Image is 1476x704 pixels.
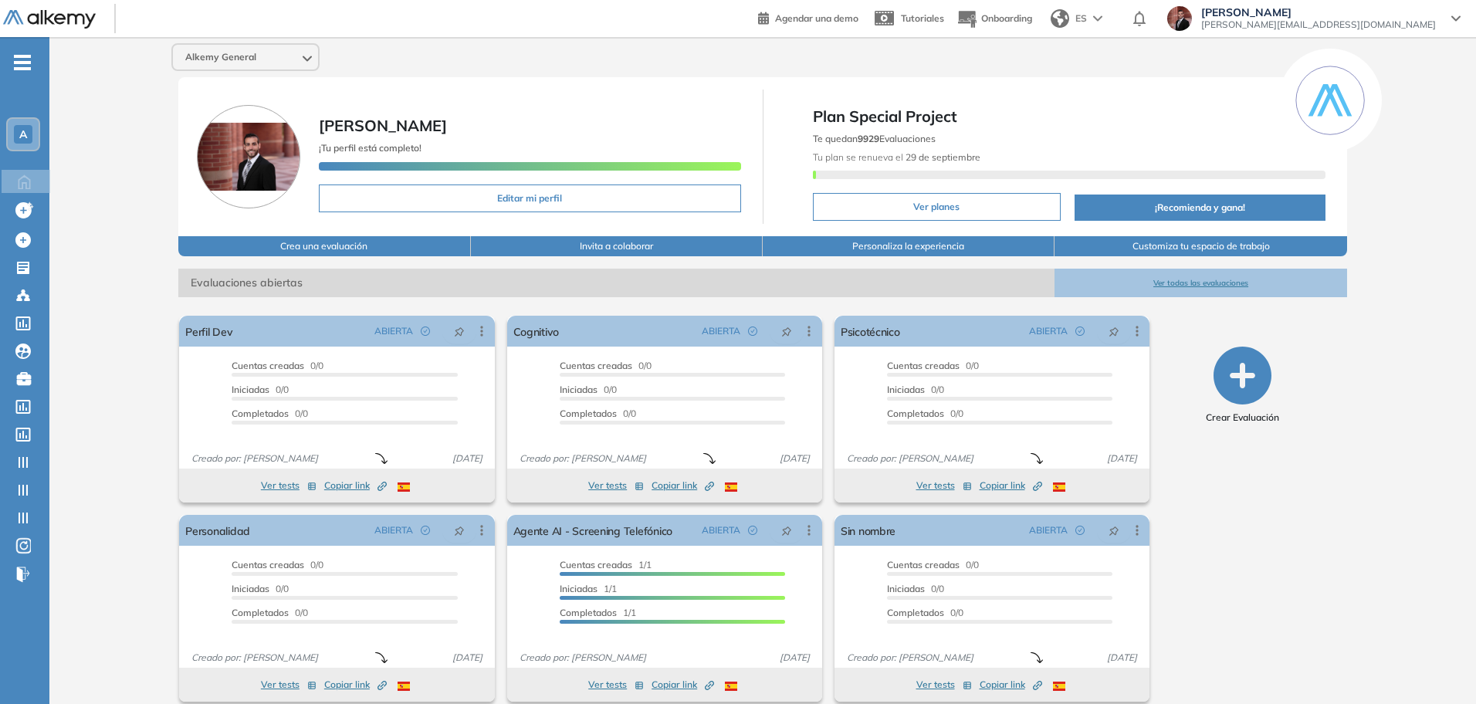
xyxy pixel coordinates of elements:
[421,526,430,535] span: check-circle
[841,651,980,665] span: Creado por: [PERSON_NAME]
[841,452,980,465] span: Creado por: [PERSON_NAME]
[887,607,944,618] span: Completados
[14,61,31,64] i: -
[1101,651,1143,665] span: [DATE]
[652,675,714,694] button: Copiar link
[1029,324,1068,338] span: ABIERTA
[1053,682,1065,691] img: ESP
[560,408,617,419] span: Completados
[185,515,250,546] a: Personalidad
[1097,518,1131,543] button: pushpin
[813,151,980,163] span: Tu plan se renueva el
[421,327,430,336] span: check-circle
[652,479,714,492] span: Copiar link
[748,526,757,535] span: check-circle
[1075,327,1085,336] span: check-circle
[901,12,944,24] span: Tutoriales
[887,360,979,371] span: 0/0
[903,151,980,163] b: 29 de septiembre
[560,559,632,570] span: Cuentas creadas
[560,607,636,618] span: 1/1
[560,360,632,371] span: Cuentas creadas
[446,651,489,665] span: [DATE]
[232,583,269,594] span: Iniciadas
[702,523,740,537] span: ABIERTA
[19,128,27,140] span: A
[887,583,944,594] span: 0/0
[261,476,317,495] button: Ver tests
[956,2,1032,36] button: Onboarding
[1201,19,1436,31] span: [PERSON_NAME][EMAIL_ADDRESS][DOMAIN_NAME]
[980,476,1042,495] button: Copiar link
[319,184,740,212] button: Editar mi perfil
[813,193,1061,221] button: Ver planes
[813,105,1325,128] span: Plan Special Project
[1075,12,1087,25] span: ES
[1097,319,1131,344] button: pushpin
[887,384,944,395] span: 0/0
[980,479,1042,492] span: Copiar link
[774,651,816,665] span: [DATE]
[374,523,413,537] span: ABIERTA
[1055,269,1346,297] button: Ver todas las evaluaciones
[725,482,737,492] img: ESP
[232,607,308,618] span: 0/0
[324,678,387,692] span: Copiar link
[185,51,256,63] span: Alkemy General
[652,678,714,692] span: Copiar link
[588,476,644,495] button: Ver tests
[513,515,673,546] a: Agente AI - Screening Telefónico
[916,675,972,694] button: Ver tests
[398,682,410,691] img: ESP
[560,408,636,419] span: 0/0
[178,236,470,256] button: Crea una evaluación
[232,559,304,570] span: Cuentas creadas
[232,384,289,395] span: 0/0
[324,476,387,495] button: Copiar link
[560,583,598,594] span: Iniciadas
[702,324,740,338] span: ABIERTA
[178,269,1055,297] span: Evaluaciones abiertas
[232,559,323,570] span: 0/0
[887,607,963,618] span: 0/0
[981,12,1032,24] span: Onboarding
[232,360,304,371] span: Cuentas creadas
[1206,411,1279,425] span: Crear Evaluación
[513,316,560,347] a: Cognitivo
[1109,524,1119,536] span: pushpin
[1201,6,1436,19] span: [PERSON_NAME]
[887,559,960,570] span: Cuentas creadas
[887,559,979,570] span: 0/0
[232,408,308,419] span: 0/0
[813,133,936,144] span: Te quedan Evaluaciones
[560,360,652,371] span: 0/0
[185,316,232,347] a: Perfil Dev
[324,479,387,492] span: Copiar link
[232,360,323,371] span: 0/0
[560,607,617,618] span: Completados
[725,682,737,691] img: ESP
[887,408,944,419] span: Completados
[324,675,387,694] button: Copiar link
[758,8,858,26] a: Agendar una demo
[513,651,652,665] span: Creado por: [PERSON_NAME]
[1093,15,1102,22] img: arrow
[1075,526,1085,535] span: check-circle
[916,476,972,495] button: Ver tests
[1055,236,1346,256] button: Customiza tu espacio de trabajo
[652,476,714,495] button: Copiar link
[319,142,421,154] span: ¡Tu perfil está completo!
[398,482,410,492] img: ESP
[841,515,895,546] a: Sin nombre
[3,10,96,29] img: Logo
[185,452,324,465] span: Creado por: [PERSON_NAME]
[197,105,300,208] img: Foto de perfil
[748,327,757,336] span: check-circle
[841,316,900,347] a: Psicotécnico
[887,408,963,419] span: 0/0
[1206,347,1279,425] button: Crear Evaluación
[185,651,324,665] span: Creado por: [PERSON_NAME]
[763,236,1055,256] button: Personaliza la experiencia
[513,452,652,465] span: Creado por: [PERSON_NAME]
[775,12,858,24] span: Agendar una demo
